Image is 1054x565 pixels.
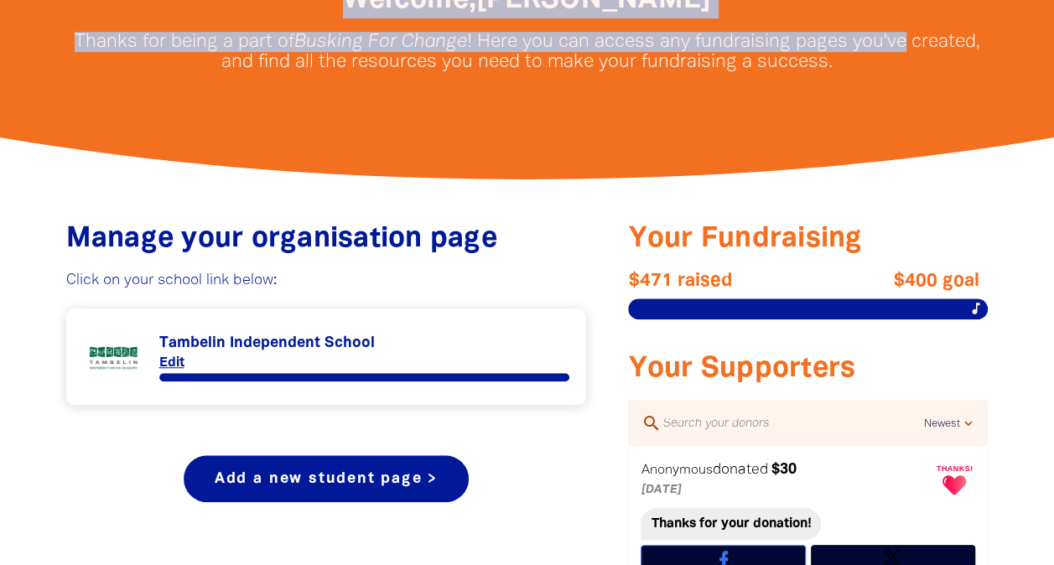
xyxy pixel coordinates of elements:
span: Your Fundraising [628,226,862,252]
em: Busking For Change [294,34,467,50]
span: donated [712,463,767,476]
span: $400 goal [799,271,979,291]
p: Thanks for being a part of ! Here you can access any fundraising pages you've created, and find a... [75,32,980,72]
span: Your Supporters [628,356,855,382]
p: [DATE] [641,480,930,500]
div: Thanks for your donation! [641,508,821,540]
span: Manage your organisation page [66,226,497,252]
a: Add a new student page > [184,455,469,502]
input: Search your donors [661,412,923,434]
p: Click on your school link below: [66,271,587,291]
i: music_note [968,301,983,316]
em: $30 [771,463,796,476]
em: Anonymous [641,464,712,476]
span: $471 raised [628,271,808,291]
i: search [641,413,661,433]
div: Paginated content [83,325,570,388]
